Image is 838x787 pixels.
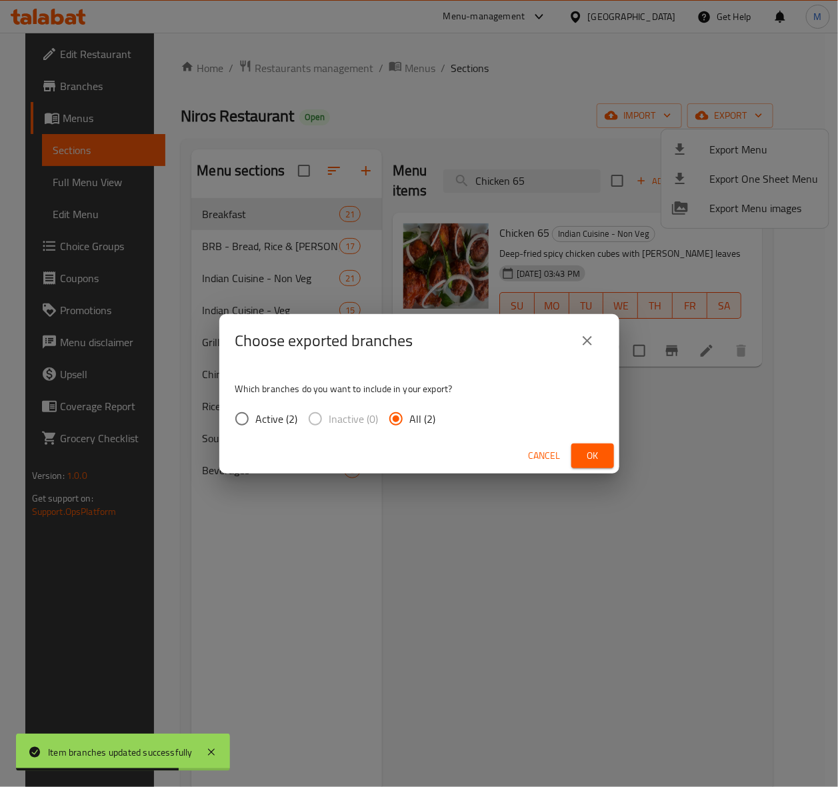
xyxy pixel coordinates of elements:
[571,325,603,357] button: close
[235,330,413,351] h2: Choose exported branches
[582,448,603,464] span: Ok
[571,444,614,468] button: Ok
[410,411,436,427] span: All (2)
[329,411,379,427] span: Inactive (0)
[529,448,561,464] span: Cancel
[48,745,193,760] div: Item branches updated successfully
[256,411,298,427] span: Active (2)
[235,382,603,396] p: Which branches do you want to include in your export?
[523,444,566,468] button: Cancel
